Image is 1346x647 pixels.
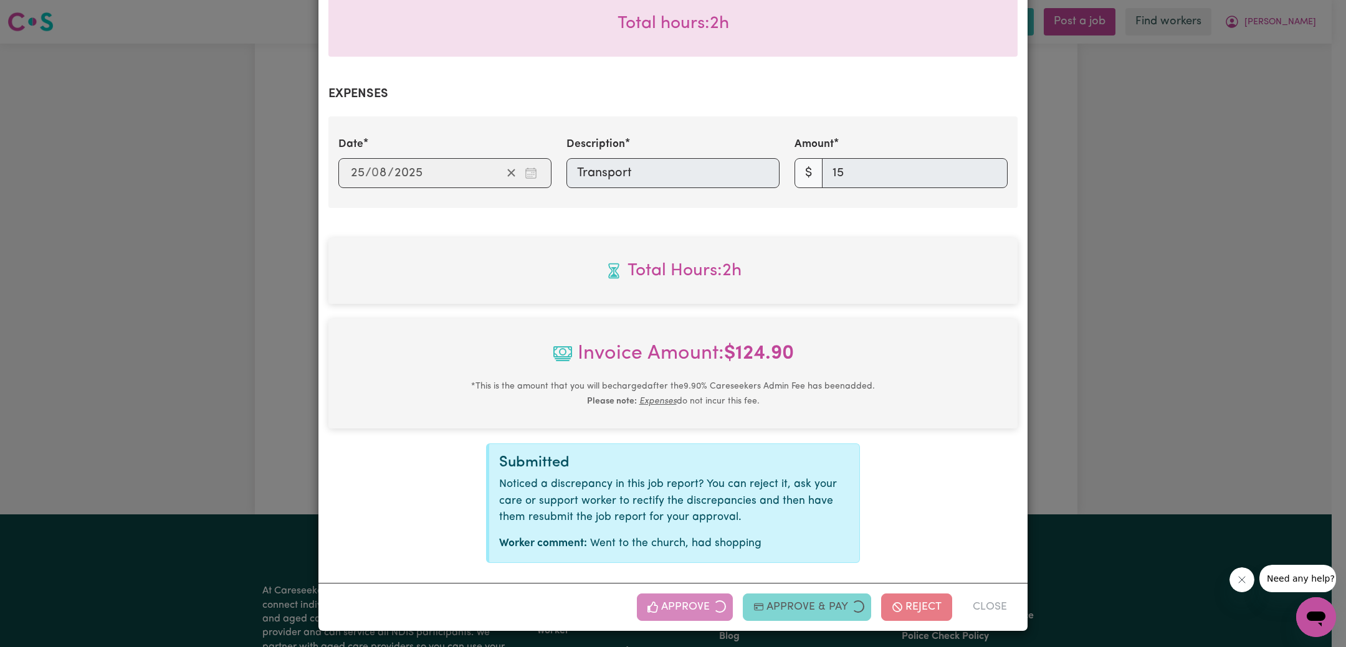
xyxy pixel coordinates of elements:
[499,538,587,549] strong: Worker comment:
[587,397,637,406] b: Please note:
[350,164,365,182] input: --
[639,397,677,406] u: Expenses
[566,158,780,188] input: Transport
[372,164,388,182] input: --
[499,476,849,526] p: Noticed a discrepancy in this job report? You can reject it, ask your care or support worker to r...
[499,536,849,552] p: Went to the church, had shopping
[795,158,823,188] span: $
[618,15,729,32] span: Total hours worked: 2 hours
[338,136,363,153] label: Date
[795,136,834,153] label: Amount
[338,258,1008,284] span: Total hours worked: 2 hours
[502,164,521,182] button: Clear date
[724,344,794,364] b: $ 124.90
[566,136,625,153] label: Description
[365,166,371,180] span: /
[328,87,1018,102] h2: Expenses
[338,339,1008,379] span: Invoice Amount:
[521,164,541,182] button: Enter the date of expense
[371,167,379,179] span: 0
[471,382,875,406] small: This is the amount that you will be charged after the 9.90 % Careseekers Admin Fee has been added...
[388,166,394,180] span: /
[499,455,570,470] span: Submitted
[1259,565,1336,592] iframe: Message from company
[1296,597,1336,637] iframe: Button to launch messaging window
[394,164,423,182] input: ----
[1229,567,1254,592] iframe: Close message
